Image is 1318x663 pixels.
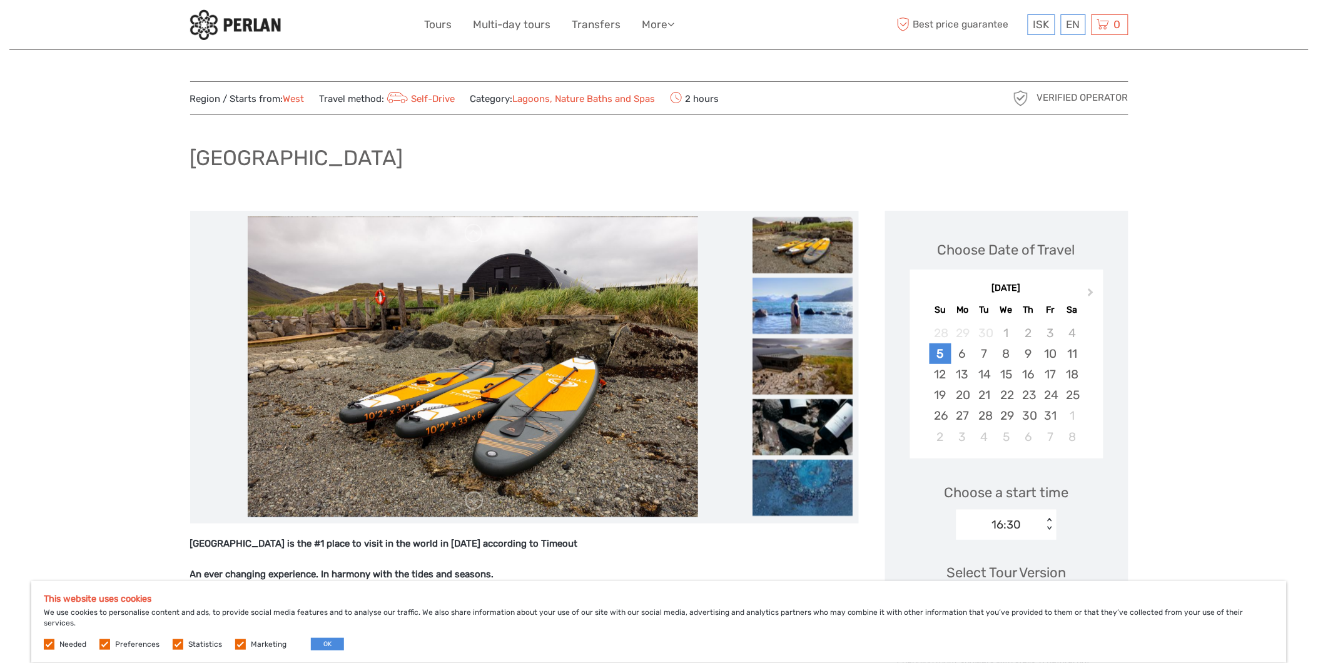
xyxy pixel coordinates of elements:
[1040,301,1062,318] div: Fr
[951,323,973,343] div: Not available Monday, September 29th, 2025
[1061,14,1086,35] div: EN
[973,343,995,364] div: Choose Tuesday, October 7th, 2025
[190,9,281,40] img: 288-6a22670a-0f57-43d8-a107-52fbc9b92f2c_logo_small.jpg
[930,323,951,343] div: Not available Sunday, September 28th, 2025
[474,16,551,34] a: Multi-day tours
[951,385,973,405] div: Choose Monday, October 20th, 2025
[1112,18,1123,31] span: 0
[670,89,719,107] span: 2 hours
[1040,385,1062,405] div: Choose Friday, October 24th, 2025
[930,364,951,385] div: Choose Sunday, October 12th, 2025
[1033,18,1050,31] span: ISK
[951,405,973,426] div: Choose Monday, October 27th, 2025
[1018,301,1040,318] div: Th
[951,301,973,318] div: Mo
[930,301,951,318] div: Su
[973,364,995,385] div: Choose Tuesday, October 14th, 2025
[1040,405,1062,426] div: Choose Friday, October 31st, 2025
[190,145,403,171] h1: [GEOGRAPHIC_DATA]
[938,240,1075,260] div: Choose Date of Travel
[930,385,951,405] div: Choose Sunday, October 19th, 2025
[753,217,853,273] img: f565d0c22f414c5cbea4fd31e067f003_slider_thumbnail.jpeg
[894,14,1025,35] span: Best price guarantee
[1062,405,1083,426] div: Choose Saturday, November 1st, 2025
[1082,285,1102,305] button: Next Month
[1011,88,1031,108] img: verified_operator_grey_128.png
[190,93,305,106] span: Region / Starts from:
[59,639,86,650] label: Needed
[642,16,675,34] a: More
[31,581,1287,663] div: We use cookies to personalise content and ads, to provide social media features and to analyse ou...
[1062,301,1083,318] div: Sa
[1018,405,1040,426] div: Choose Thursday, October 30th, 2025
[973,323,995,343] div: Not available Tuesday, September 30th, 2025
[425,16,452,34] a: Tours
[910,282,1103,295] div: [DATE]
[190,569,494,580] strong: An ever changing experience. In harmony with the tides and seasons.
[283,93,305,104] a: West
[753,338,853,395] img: 04ce81498a894132a069de777403139f_slider_thumbnail.jpeg
[973,301,995,318] div: Tu
[311,638,344,650] button: OK
[1040,427,1062,447] div: Choose Friday, November 7th, 2025
[945,483,1069,502] span: Choose a start time
[572,16,621,34] a: Transfers
[973,427,995,447] div: Choose Tuesday, November 4th, 2025
[995,405,1017,426] div: Choose Wednesday, October 29th, 2025
[951,343,973,364] div: Choose Monday, October 6th, 2025
[190,538,578,549] strong: [GEOGRAPHIC_DATA] is the #1 place to visit in the world in [DATE] according to Timeout
[973,385,995,405] div: Choose Tuesday, October 21st, 2025
[1018,427,1040,447] div: Choose Thursday, November 6th, 2025
[320,89,455,107] span: Travel method:
[930,427,951,447] div: Choose Sunday, November 2nd, 2025
[930,343,951,364] div: Choose Sunday, October 5th, 2025
[992,517,1021,533] div: 16:30
[914,323,1099,447] div: month 2025-10
[995,343,1017,364] div: Choose Wednesday, October 8th, 2025
[753,399,853,455] img: 842b4cbebfa742a1b89503a8a42f52cc_slider_thumbnail.jpeg
[1062,385,1083,405] div: Choose Saturday, October 25th, 2025
[251,639,286,650] label: Marketing
[951,427,973,447] div: Choose Monday, November 3rd, 2025
[1045,518,1055,531] div: < >
[951,364,973,385] div: Choose Monday, October 13th, 2025
[44,594,1274,604] h5: This website uses cookies
[930,405,951,426] div: Choose Sunday, October 26th, 2025
[1040,323,1062,343] div: Not available Friday, October 3rd, 2025
[995,364,1017,385] div: Choose Wednesday, October 15th, 2025
[973,405,995,426] div: Choose Tuesday, October 28th, 2025
[1062,427,1083,447] div: Choose Saturday, November 8th, 2025
[188,639,222,650] label: Statistics
[1040,343,1062,364] div: Choose Friday, October 10th, 2025
[1062,343,1083,364] div: Choose Saturday, October 11th, 2025
[1018,364,1040,385] div: Choose Thursday, October 16th, 2025
[753,460,853,516] img: ff4617a895f8464c82ee74dbcc9fd6c7_slider_thumbnail.jpeg
[947,563,1067,582] div: Select Tour Version
[1040,364,1062,385] div: Choose Friday, October 17th, 2025
[995,385,1017,405] div: Choose Wednesday, October 22nd, 2025
[995,323,1017,343] div: Not available Wednesday, October 1st, 2025
[1018,343,1040,364] div: Choose Thursday, October 9th, 2025
[512,93,655,104] a: Lagoons, Nature Baths and Spas
[1018,385,1040,405] div: Choose Thursday, October 23rd, 2025
[995,301,1017,318] div: We
[1037,91,1128,104] span: Verified Operator
[753,278,853,334] img: 37e48206a7e44fce92ba565f75059be0_slider_thumbnail.jpeg
[470,93,655,106] span: Category:
[248,217,698,517] img: f565d0c22f414c5cbea4fd31e067f003_main_slider.jpeg
[995,427,1017,447] div: Choose Wednesday, November 5th, 2025
[1062,364,1083,385] div: Choose Saturday, October 18th, 2025
[1062,323,1083,343] div: Not available Saturday, October 4th, 2025
[1018,323,1040,343] div: Not available Thursday, October 2nd, 2025
[115,639,160,650] label: Preferences
[385,93,455,104] a: Self-Drive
